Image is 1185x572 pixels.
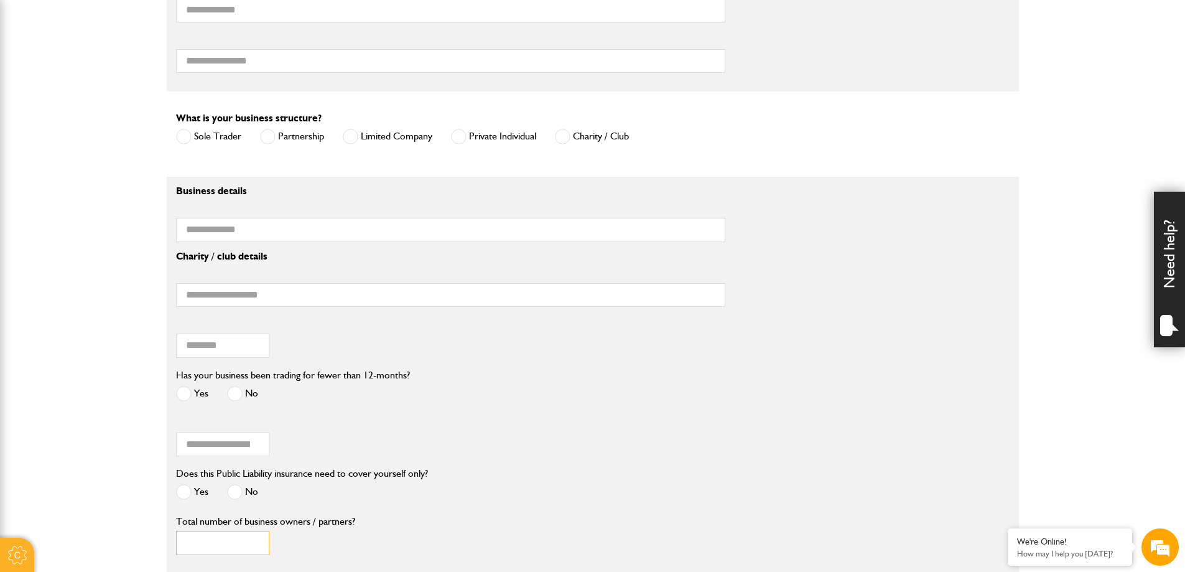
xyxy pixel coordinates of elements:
[1017,537,1123,547] div: We're Online!
[176,517,725,527] label: Total number of business owners / partners?
[204,6,234,36] div: Minimize live chat window
[227,386,258,401] label: No
[1154,192,1185,347] div: Need help?
[16,225,227,373] textarea: Type your message and hit 'Enter'
[1017,549,1123,558] p: How may I help you today?
[176,251,725,261] p: Charity / club details
[451,129,536,144] label: Private Individual
[176,186,725,196] p: Business details
[65,70,209,86] div: Chat with us now
[343,129,432,144] label: Limited Company
[169,383,226,400] em: Start Chat
[16,189,227,216] input: Enter your phone number
[176,484,208,500] label: Yes
[176,113,322,123] label: What is your business structure?
[176,469,428,479] label: Does this Public Liability insurance need to cover yourself only?
[555,129,629,144] label: Charity / Club
[21,69,52,87] img: d_20077148190_company_1631870298795_20077148190
[227,484,258,500] label: No
[176,386,208,401] label: Yes
[16,115,227,143] input: Enter your last name
[176,370,410,380] label: Has your business been trading for fewer than 12-months?
[260,129,324,144] label: Partnership
[176,129,241,144] label: Sole Trader
[16,152,227,179] input: Enter your email address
